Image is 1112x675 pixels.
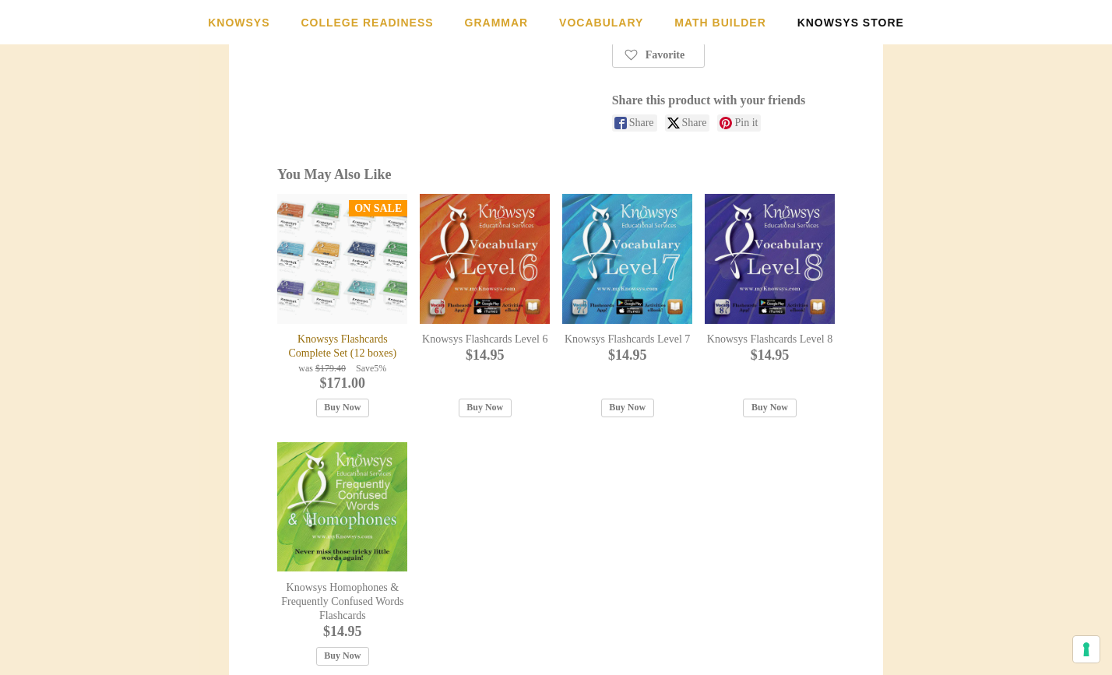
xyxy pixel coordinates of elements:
[601,399,654,417] button: Buy Now
[612,93,835,109] div: Share this product with your friends
[420,346,550,364] div: $14.95
[717,114,761,132] a: Pin it
[682,114,710,132] span: Share
[324,402,361,413] span: Buy Now
[277,581,407,624] a: Knowsys Homophones & Frequently Confused Words Flashcards
[734,114,761,132] span: Pin it
[562,194,692,324] a: Knowsys Flashcards Level 7
[629,114,657,132] span: Share
[277,332,407,360] a: Knowsys Flashcards Complete Set (12 boxes)
[459,399,512,417] button: Buy Now
[612,43,706,68] button: Save this product for later
[316,399,369,417] button: Buy Now
[466,402,503,413] span: Buy Now
[298,363,313,374] span: was
[612,114,657,132] a: Share
[277,194,407,324] a: On SaleKnowsys Flashcards Complete Set (12 boxes)
[1073,636,1100,663] button: Your consent preferences for tracking technologies
[352,363,390,375] div: Save 5%
[315,363,346,374] s: $179.40
[665,114,710,132] a: Share
[277,442,407,572] a: Knowsys Homophones &amp; Frequently Confused Words Flashcards
[420,332,550,346] a: Knowsys Flashcards Level 6
[743,399,796,417] button: Buy Now
[562,332,692,346] a: Knowsys Flashcards Level 7
[277,374,407,392] div: $171.00
[705,194,835,324] a: Knowsys Flashcards Level 8
[609,402,646,413] span: Buy Now
[562,346,692,364] div: $14.95
[277,166,835,184] div: You May Also Like
[316,647,369,666] button: Buy Now
[324,650,361,662] span: Buy Now
[751,402,788,413] span: Buy Now
[354,201,402,216] div: On Sale
[277,623,407,641] div: $14.95
[705,332,835,346] a: Knowsys Flashcards Level 8
[705,346,835,364] div: $14.95
[632,49,684,62] span: Favorite
[420,194,550,324] a: Knowsys Flashcards Level 6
